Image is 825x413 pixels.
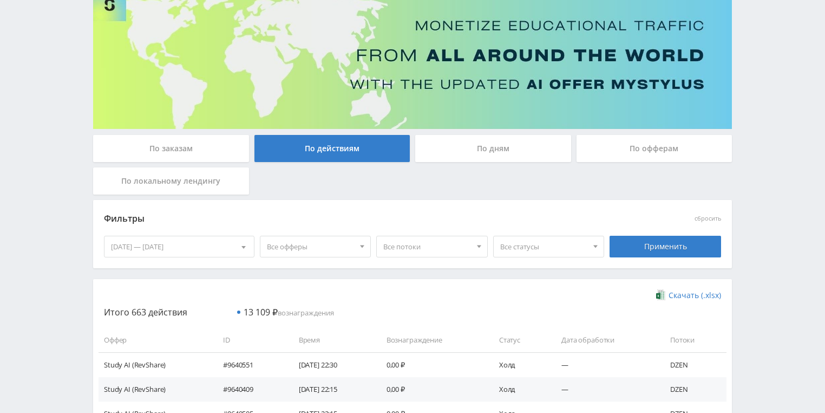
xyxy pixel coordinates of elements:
button: сбросить [695,215,721,222]
td: — [551,352,659,377]
img: xlsx [656,289,665,300]
div: По действиям [254,135,410,162]
td: Потоки [659,328,726,352]
td: — [551,377,659,402]
td: Время [288,328,376,352]
span: Итого 663 действия [104,306,187,318]
td: [DATE] 22:15 [288,377,376,402]
td: Дата обработки [551,328,659,352]
td: Оффер [99,328,212,352]
span: вознаграждения [244,308,334,318]
div: По офферам [577,135,732,162]
td: Study AI (RevShare) [99,377,212,402]
span: Скачать (.xlsx) [669,291,721,300]
td: Холд [488,352,551,377]
td: Вознаграждение [376,328,488,352]
div: Применить [610,236,721,257]
div: Фильтры [104,211,566,227]
div: По локальному лендингу [93,167,249,195]
td: 0,00 ₽ [376,352,488,377]
div: По дням [415,135,571,162]
td: Холд [488,377,551,402]
div: [DATE] — [DATE] [104,236,254,257]
td: #9640551 [212,352,288,377]
a: Скачать (.xlsx) [656,290,721,301]
td: Study AI (RevShare) [99,352,212,377]
td: ID [212,328,288,352]
td: DZEN [659,377,726,402]
td: 0,00 ₽ [376,377,488,402]
span: Все потоки [383,236,471,257]
td: #9640409 [212,377,288,402]
span: 13 109 ₽ [244,306,278,318]
div: По заказам [93,135,249,162]
span: Все офферы [267,236,355,257]
td: [DATE] 22:30 [288,352,376,377]
span: Все статусы [500,236,588,257]
td: Статус [488,328,551,352]
td: DZEN [659,352,726,377]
